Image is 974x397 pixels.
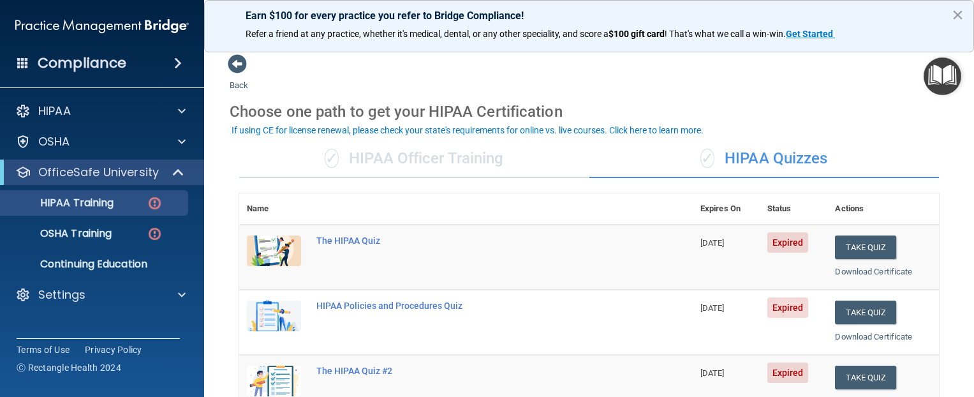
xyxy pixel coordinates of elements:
span: Ⓒ Rectangle Health 2024 [17,361,121,374]
a: OSHA [15,134,186,149]
div: HIPAA Policies and Procedures Quiz [316,301,629,311]
p: Settings [38,287,85,303]
th: Status [760,193,828,225]
div: HIPAA Officer Training [239,140,589,178]
a: Privacy Policy [85,343,142,356]
strong: $100 gift card [609,29,665,39]
p: Continuing Education [8,258,182,271]
div: If using CE for license renewal, please check your state's requirements for online vs. live cours... [232,126,704,135]
div: Choose one path to get your HIPAA Certification [230,93,948,130]
a: Settings [15,287,186,303]
span: Expired [767,363,809,383]
span: Expired [767,297,809,318]
p: OSHA [38,134,70,149]
th: Actions [827,193,939,225]
span: ! That's what we call a win-win. [665,29,786,39]
span: ✓ [325,149,339,168]
button: Take Quiz [835,301,896,324]
a: OfficeSafe University [15,165,185,180]
a: Terms of Use [17,343,70,356]
p: OSHA Training [8,227,112,240]
a: HIPAA [15,103,186,119]
h4: Compliance [38,54,126,72]
iframe: Drift Widget Chat Controller [910,309,959,357]
button: Take Quiz [835,236,896,259]
a: Download Certificate [835,267,912,276]
span: Expired [767,232,809,253]
button: Open Resource Center [924,57,961,95]
strong: Get Started [786,29,833,39]
p: HIPAA [38,103,71,119]
p: Earn $100 for every practice you refer to Bridge Compliance! [246,10,933,22]
img: danger-circle.6113f641.png [147,226,163,242]
button: Close [952,4,964,25]
button: Take Quiz [835,366,896,389]
div: The HIPAA Quiz [316,236,629,246]
span: ✓ [700,149,714,168]
th: Expires On [693,193,760,225]
span: [DATE] [700,303,725,313]
img: PMB logo [15,13,189,39]
span: [DATE] [700,368,725,378]
a: Back [230,65,248,90]
div: The HIPAA Quiz #2 [316,366,629,376]
button: If using CE for license renewal, please check your state's requirements for online vs. live cours... [230,124,705,137]
img: danger-circle.6113f641.png [147,195,163,211]
p: HIPAA Training [8,197,114,209]
p: OfficeSafe University [38,165,159,180]
a: Download Certificate [835,332,912,341]
th: Name [239,193,309,225]
span: [DATE] [700,238,725,248]
span: Refer a friend at any practice, whether it's medical, dental, or any other speciality, and score a [246,29,609,39]
a: Get Started [786,29,835,39]
div: HIPAA Quizzes [589,140,940,178]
